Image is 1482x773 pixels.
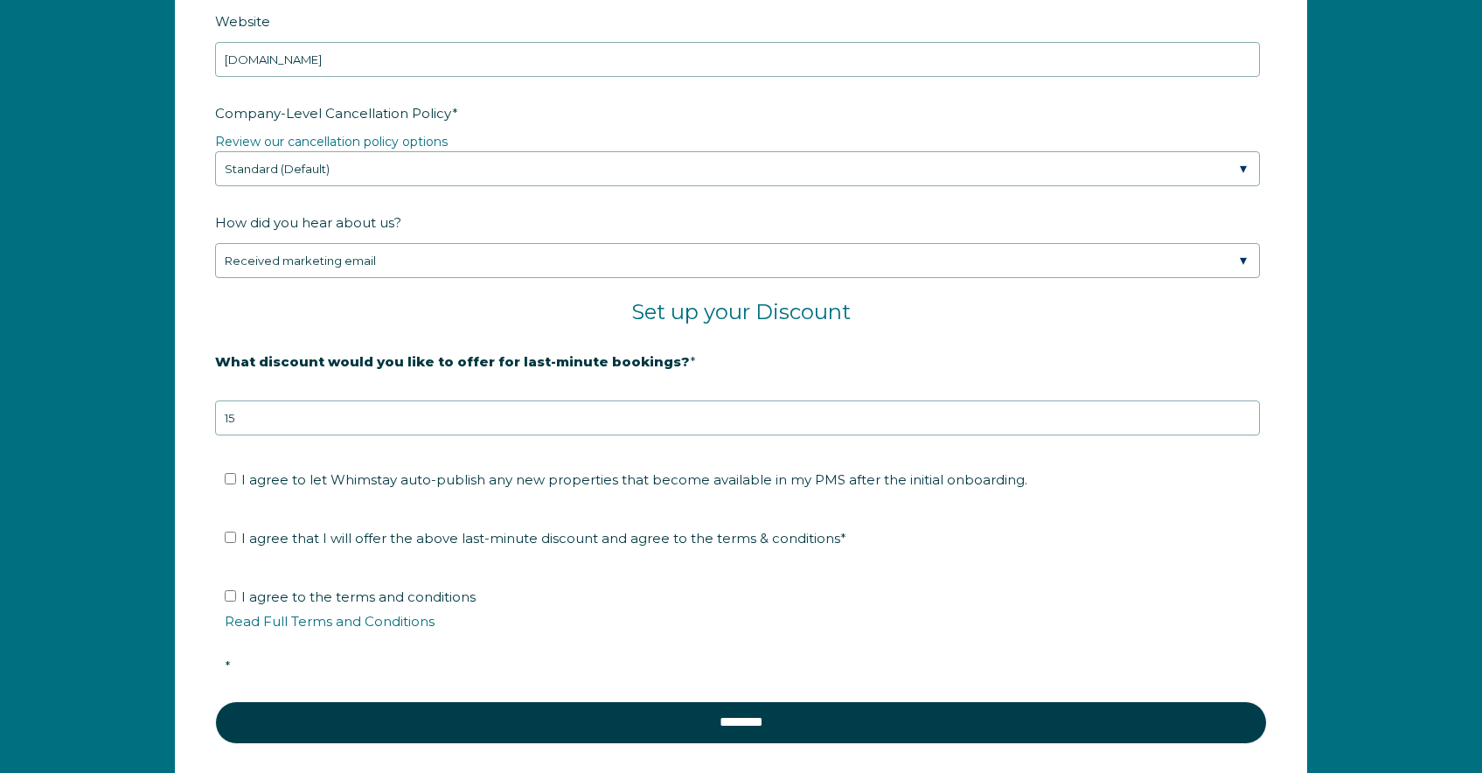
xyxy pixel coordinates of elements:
span: I agree to let Whimstay auto-publish any new properties that become available in my PMS after the... [241,471,1027,488]
a: Read Full Terms and Conditions [225,613,435,630]
input: I agree to let Whimstay auto-publish any new properties that become available in my PMS after the... [225,473,236,484]
input: I agree that I will offer the above last-minute discount and agree to the terms & conditions* [225,532,236,543]
span: Set up your Discount [631,299,851,324]
a: Review our cancellation policy options [215,134,448,150]
span: Website [215,8,270,35]
input: I agree to the terms and conditionsRead Full Terms and Conditions* [225,590,236,602]
strong: 20% is recommended, minimum of 10% [215,383,489,399]
span: How did you hear about us? [215,209,401,236]
strong: What discount would you like to offer for last-minute bookings? [215,353,690,370]
span: I agree that I will offer the above last-minute discount and agree to the terms & conditions [241,530,846,547]
span: Company-Level Cancellation Policy [215,100,452,127]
